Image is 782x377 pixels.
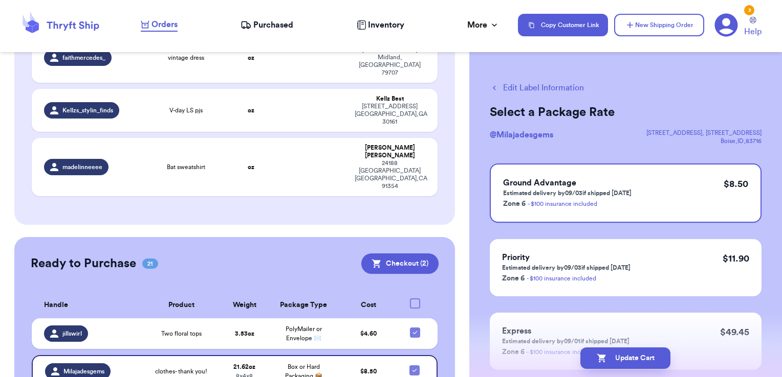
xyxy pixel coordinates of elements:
p: $ 49.45 [720,325,749,339]
span: Priority [502,253,530,262]
a: Help [744,17,762,38]
strong: oz [248,164,254,170]
a: Orders [141,18,178,32]
h2: Select a Package Rate [490,104,762,121]
th: Product [142,292,221,318]
strong: oz [248,107,254,113]
div: [STREET_ADDRESS] [GEOGRAPHIC_DATA] , GA 30161 [355,103,426,126]
button: Copy Customer Link [518,14,608,36]
button: Edit Label Information [490,82,584,94]
strong: 3.53 oz [235,331,254,337]
strong: 21.62 oz [233,364,255,370]
span: Express [502,327,531,335]
span: jillswirl [62,329,82,338]
div: 24188 [GEOGRAPHIC_DATA] [GEOGRAPHIC_DATA] , CA 91354 [355,159,426,190]
span: Zone 6 [502,275,525,282]
button: Update Cart [580,347,670,369]
div: [PERSON_NAME] [PERSON_NAME] [355,144,426,159]
span: Purchased [253,19,293,31]
strong: oz [248,55,254,61]
span: Inventory [368,19,404,31]
p: Estimated delivery by 09/03 if shipped [DATE] [503,189,632,197]
span: faithmercedes_ [62,54,105,62]
div: [STREET_ADDRESS] , [STREET_ADDRESS] [646,129,762,137]
span: vintage dress [168,54,204,62]
span: clothes- thank you! [155,367,207,375]
p: $ 8.50 [724,177,748,191]
p: Estimated delivery by 09/01 if shipped [DATE] [502,337,629,345]
span: Milajadesgems [63,367,104,375]
span: V-day LS pjs [169,106,203,114]
span: Help [744,26,762,38]
span: madelinneeee [62,163,102,171]
a: - $100 insurance included [528,201,597,207]
div: More [467,19,499,31]
button: New Shipping Order [614,14,704,36]
span: $ 4.60 [360,331,377,337]
a: 3 [714,13,738,37]
th: Package Type [268,292,339,318]
span: Handle [44,300,68,311]
span: Orders [151,18,178,31]
p: $ 11.90 [723,251,749,266]
th: Cost [339,292,399,318]
span: $ 8.50 [360,368,377,374]
div: Boise , ID , 83716 [646,137,762,145]
span: 21 [142,258,158,269]
span: PolyMailer or Envelope ✉️ [286,326,322,341]
span: @ Milajadesgems [490,131,553,139]
button: Checkout (2) [361,253,439,274]
div: 3 [744,5,754,15]
span: Ground Advantage [503,179,576,187]
p: Estimated delivery by 09/03 if shipped [DATE] [502,264,631,272]
span: Zone 6 [503,200,526,207]
a: Inventory [357,19,404,31]
a: Purchased [241,19,293,31]
th: Weight [221,292,268,318]
a: - $100 insurance included [527,275,596,281]
div: [STREET_ADDRESS] Midland , [GEOGRAPHIC_DATA] 79707 [355,46,426,77]
div: Kellz Best [355,95,426,103]
span: Two floral tops [161,329,202,338]
span: Bat sweatshirt [167,163,205,171]
span: Kellzs_stylin_finds [62,106,113,114]
h2: Ready to Purchase [31,255,136,272]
